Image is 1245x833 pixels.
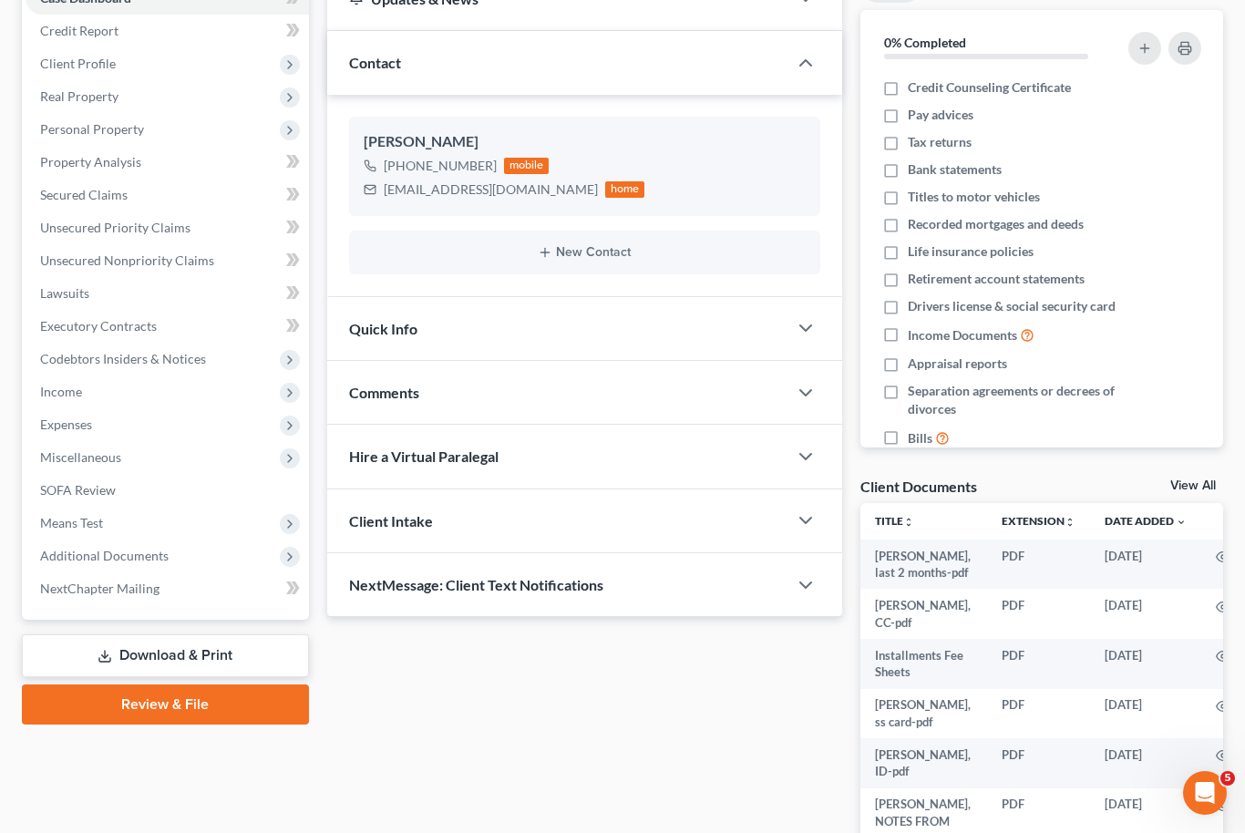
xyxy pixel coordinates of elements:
[22,634,309,677] a: Download & Print
[40,351,206,366] span: Codebtors Insiders & Notices
[26,310,309,343] a: Executory Contracts
[860,589,987,639] td: [PERSON_NAME], CC-pdf
[40,187,128,202] span: Secured Claims
[349,447,499,465] span: Hire a Virtual Paralegal
[40,482,116,498] span: SOFA Review
[987,540,1090,590] td: PDF
[987,689,1090,739] td: PDF
[26,15,309,47] a: Credit Report
[349,384,419,401] span: Comments
[908,326,1017,345] span: Income Documents
[384,180,598,199] div: [EMAIL_ADDRESS][DOMAIN_NAME]
[40,88,118,104] span: Real Property
[908,106,973,124] span: Pay advices
[908,188,1040,206] span: Titles to motor vehicles
[349,512,433,530] span: Client Intake
[860,540,987,590] td: [PERSON_NAME], last 2 months-pdf
[884,35,966,50] strong: 0% Completed
[26,211,309,244] a: Unsecured Priority Claims
[384,157,497,175] div: [PHONE_NUMBER]
[40,285,89,301] span: Lawsuits
[1090,689,1201,739] td: [DATE]
[987,639,1090,689] td: PDF
[349,320,417,337] span: Quick Info
[26,572,309,605] a: NextChapter Mailing
[364,131,806,153] div: [PERSON_NAME]
[908,355,1007,373] span: Appraisal reports
[1183,771,1227,815] iframe: Intercom live chat
[40,121,144,137] span: Personal Property
[1065,517,1075,528] i: unfold_more
[40,515,103,530] span: Means Test
[860,477,977,496] div: Client Documents
[40,154,141,170] span: Property Analysis
[40,449,121,465] span: Miscellaneous
[40,23,118,38] span: Credit Report
[26,244,309,277] a: Unsecured Nonpriority Claims
[860,738,987,788] td: [PERSON_NAME], ID-pdf
[908,78,1071,97] span: Credit Counseling Certificate
[875,514,914,528] a: Titleunfold_more
[26,179,309,211] a: Secured Claims
[1170,479,1216,492] a: View All
[908,297,1116,315] span: Drivers license & social security card
[908,215,1084,233] span: Recorded mortgages and deeds
[908,133,972,151] span: Tax returns
[908,160,1002,179] span: Bank statements
[908,270,1085,288] span: Retirement account statements
[1090,738,1201,788] td: [DATE]
[26,146,309,179] a: Property Analysis
[908,382,1117,418] span: Separation agreements or decrees of divorces
[1176,517,1187,528] i: expand_more
[1090,540,1201,590] td: [DATE]
[349,576,603,593] span: NextMessage: Client Text Notifications
[26,474,309,507] a: SOFA Review
[40,318,157,334] span: Executory Contracts
[40,581,159,596] span: NextChapter Mailing
[40,252,214,268] span: Unsecured Nonpriority Claims
[349,54,401,71] span: Contact
[903,517,914,528] i: unfold_more
[1002,514,1075,528] a: Extensionunfold_more
[1090,639,1201,689] td: [DATE]
[40,220,190,235] span: Unsecured Priority Claims
[1105,514,1187,528] a: Date Added expand_more
[987,589,1090,639] td: PDF
[504,158,550,174] div: mobile
[1090,589,1201,639] td: [DATE]
[40,548,169,563] span: Additional Documents
[40,56,116,71] span: Client Profile
[364,245,806,260] button: New Contact
[40,384,82,399] span: Income
[26,277,309,310] a: Lawsuits
[860,639,987,689] td: Installments Fee Sheets
[1220,771,1235,786] span: 5
[987,738,1090,788] td: PDF
[605,181,645,198] div: home
[40,416,92,432] span: Expenses
[22,684,309,725] a: Review & File
[908,429,932,447] span: Bills
[908,242,1034,261] span: Life insurance policies
[860,689,987,739] td: [PERSON_NAME], ss card-pdf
